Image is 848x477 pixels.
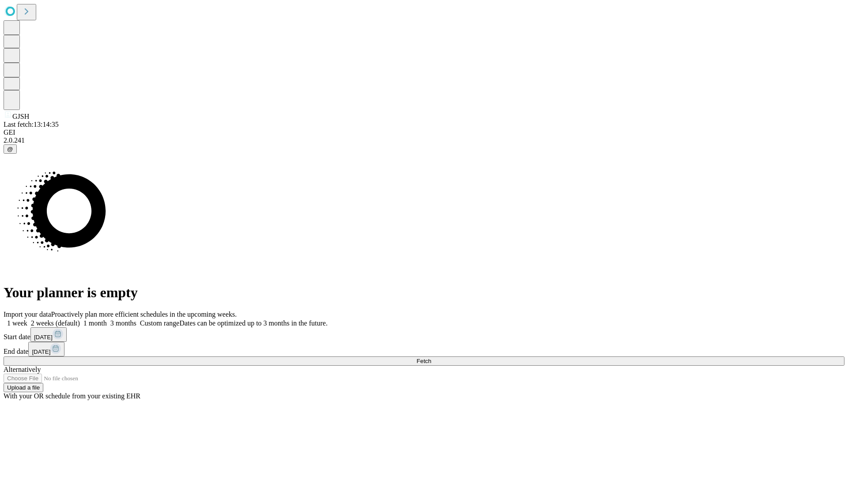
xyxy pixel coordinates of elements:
[4,144,17,154] button: @
[4,392,140,400] span: With your OR schedule from your existing EHR
[30,327,67,342] button: [DATE]
[179,319,327,327] span: Dates can be optimized up to 3 months in the future.
[4,356,844,366] button: Fetch
[28,342,64,356] button: [DATE]
[12,113,29,120] span: GJSH
[4,366,41,373] span: Alternatively
[83,319,107,327] span: 1 month
[110,319,136,327] span: 3 months
[4,129,844,136] div: GEI
[4,284,844,301] h1: Your planner is empty
[4,342,844,356] div: End date
[7,319,27,327] span: 1 week
[4,310,51,318] span: Import your data
[7,146,13,152] span: @
[416,358,431,364] span: Fetch
[4,121,59,128] span: Last fetch: 13:14:35
[31,319,80,327] span: 2 weeks (default)
[4,136,844,144] div: 2.0.241
[140,319,179,327] span: Custom range
[4,383,43,392] button: Upload a file
[4,327,844,342] div: Start date
[51,310,237,318] span: Proactively plan more efficient schedules in the upcoming weeks.
[34,334,53,341] span: [DATE]
[32,348,50,355] span: [DATE]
